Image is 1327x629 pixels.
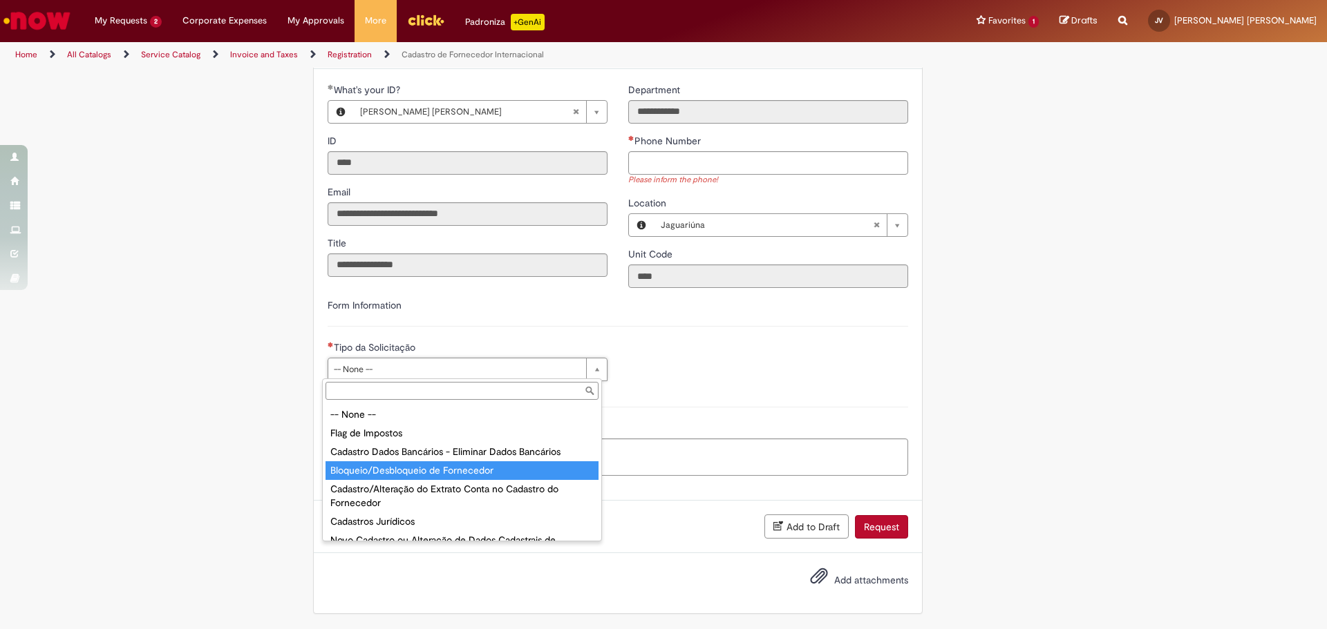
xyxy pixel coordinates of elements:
div: Cadastros Jurídicos [326,512,599,531]
div: Flag de Impostos [326,424,599,443]
div: -- None -- [326,405,599,424]
div: Cadastro Dados Bancários - Eliminar Dados Bancários [326,443,599,461]
div: Cadastro/Alteração do Extrato Conta no Cadastro do Fornecedor [326,480,599,512]
div: Bloqueio/Desbloqueio de Fornecedor [326,461,599,480]
ul: Tipo da Solicitação [323,403,601,541]
div: Novo Cadastro ou Alteração de Dados Cadastrais de Funcionário [326,531,599,563]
